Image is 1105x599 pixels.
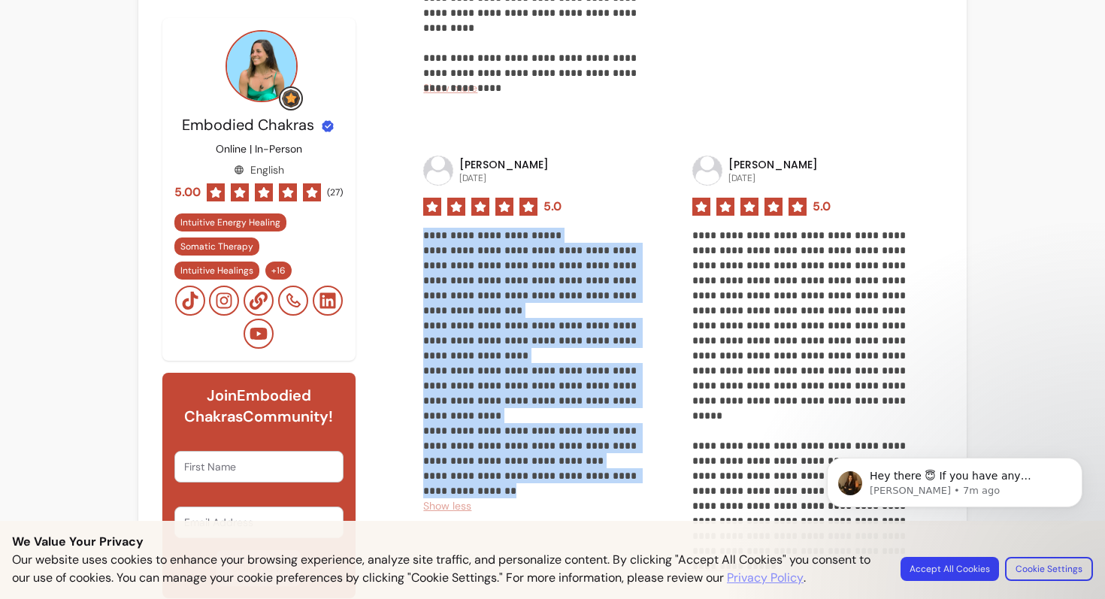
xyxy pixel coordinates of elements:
[423,499,471,513] span: Show less
[727,569,804,587] a: Privacy Policy
[184,515,334,530] input: Email Address
[728,172,818,184] p: [DATE]
[180,241,253,253] span: Somatic Therapy
[216,141,302,156] p: Online | In-Person
[543,198,562,216] span: 5.0
[12,533,1093,551] p: We Value Your Privacy
[459,172,549,184] p: [DATE]
[459,157,549,172] p: [PERSON_NAME]
[226,30,298,102] img: Provider image
[234,162,284,177] div: English
[693,156,722,185] img: avatar
[174,385,344,427] h6: Join Embodied Chakras Community!
[182,115,314,135] span: Embodied Chakras
[180,216,280,228] span: Intuitive Energy Healing
[12,551,882,587] p: Our website uses cookies to enhance your browsing experience, analyze site traffic, and personali...
[804,426,1105,591] iframe: Intercom notifications message
[184,459,334,474] input: First Name
[268,265,289,277] span: + 16
[180,265,253,277] span: Intuitive Healings
[424,156,453,185] img: avatar
[813,198,831,216] span: 5.0
[174,183,201,201] span: 5.00
[282,89,300,107] img: Grow
[327,186,343,198] span: ( 27 )
[728,157,818,172] p: [PERSON_NAME]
